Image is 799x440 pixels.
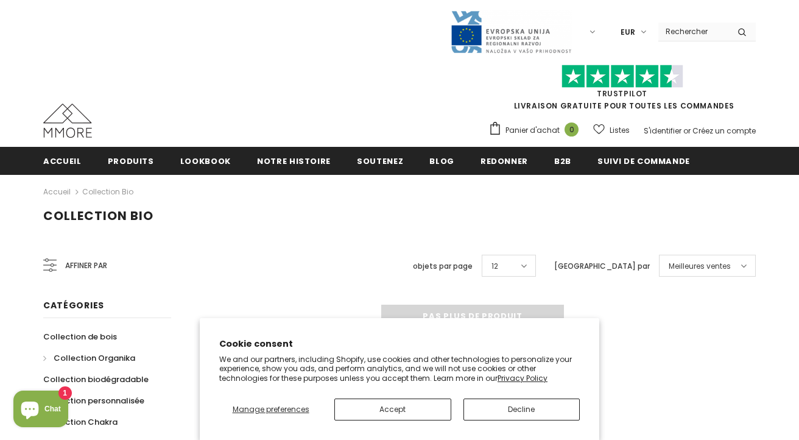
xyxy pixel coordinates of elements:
span: Collection Bio [43,207,153,224]
a: TrustPilot [597,88,647,99]
a: Lookbook [180,147,231,174]
img: Faites confiance aux étoiles pilotes [561,65,683,88]
span: Collection Organika [54,352,135,364]
span: soutenez [357,155,403,167]
a: Privacy Policy [498,373,547,383]
span: Meilleures ventes [669,260,731,272]
label: [GEOGRAPHIC_DATA] par [554,260,650,272]
button: Accept [334,399,451,420]
span: Panier d'achat [505,124,560,137]
h2: Cookie consent [219,338,580,350]
a: Accueil [43,185,71,199]
a: Collection Organika [43,347,135,369]
span: Lookbook [180,155,231,167]
a: Listes [593,119,630,141]
span: Collection Chakra [43,416,118,428]
input: Search Site [658,23,728,40]
span: Suivi de commande [597,155,690,167]
a: soutenez [357,147,403,174]
a: Collection de bois [43,326,117,347]
span: Blog [429,155,454,167]
span: 12 [491,260,498,272]
span: Manage preferences [233,404,309,414]
span: Collection de bois [43,331,117,342]
span: Produits [108,155,154,167]
a: Panier d'achat 0 [488,121,585,140]
span: Collection personnalisée [43,395,144,406]
a: Javni Razpis [450,26,572,37]
span: EUR [621,26,635,38]
a: Produits [108,147,154,174]
a: Collection personnalisée [43,390,144,411]
a: Accueil [43,147,82,174]
a: Redonner [480,147,528,174]
span: Affiner par [65,259,107,272]
span: Catégories [43,299,104,311]
a: Blog [429,147,454,174]
span: LIVRAISON GRATUITE POUR TOUTES LES COMMANDES [488,70,756,111]
a: Collection Chakra [43,411,118,433]
button: Decline [463,399,580,420]
label: objets par page [413,260,473,272]
a: Collection Bio [82,186,133,197]
a: B2B [554,147,571,174]
span: or [683,126,691,136]
span: Collection biodégradable [43,374,149,385]
p: We and our partners, including Shopify, use cookies and other technologies to personalize your ex... [219,355,580,383]
span: Accueil [43,155,82,167]
span: Redonner [480,155,528,167]
span: Notre histoire [257,155,331,167]
span: 0 [565,122,579,137]
a: Collection biodégradable [43,369,149,390]
a: Suivi de commande [597,147,690,174]
img: Cas MMORE [43,104,92,138]
span: Listes [610,124,630,137]
a: Notre histoire [257,147,331,174]
a: Créez un compte [692,126,756,136]
button: Manage preferences [219,399,322,420]
a: S'identifier [644,126,681,136]
inbox-online-store-chat: Shopify online store chat [10,391,72,430]
img: Javni Razpis [450,10,572,54]
span: B2B [554,155,571,167]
